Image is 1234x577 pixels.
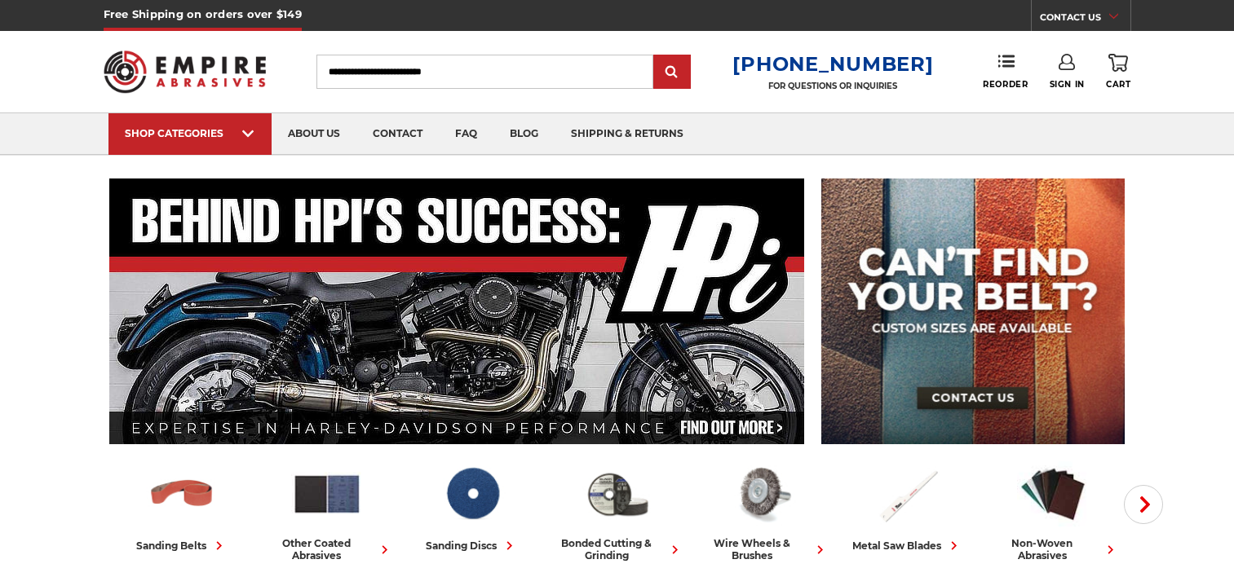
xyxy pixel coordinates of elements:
[116,459,248,554] a: sanding belts
[493,113,555,155] a: blog
[727,459,798,529] img: Wire Wheels & Brushes
[146,459,218,529] img: Sanding Belts
[987,459,1119,562] a: non-woven abrasives
[987,537,1119,562] div: non-woven abrasives
[551,537,683,562] div: bonded cutting & grinding
[1040,8,1130,31] a: CONTACT US
[842,459,974,554] a: metal saw blades
[261,459,393,562] a: other coated abrasives
[821,178,1125,444] img: promo banner for custom belts.
[1050,79,1085,90] span: Sign In
[1124,485,1163,524] button: Next
[272,113,356,155] a: about us
[872,459,944,529] img: Metal Saw Blades
[983,79,1028,90] span: Reorder
[732,52,933,76] a: [PHONE_NUMBER]
[852,537,962,554] div: metal saw blades
[1017,459,1089,529] img: Non-woven Abrasives
[291,459,363,529] img: Other Coated Abrasives
[125,127,255,139] div: SHOP CATEGORIES
[439,113,493,155] a: faq
[697,459,829,562] a: wire wheels & brushes
[426,537,518,554] div: sanding discs
[406,459,538,554] a: sanding discs
[1106,54,1130,90] a: Cart
[261,537,393,562] div: other coated abrasives
[136,537,228,554] div: sanding belts
[732,81,933,91] p: FOR QUESTIONS OR INQUIRIES
[104,40,267,104] img: Empire Abrasives
[555,113,700,155] a: shipping & returns
[551,459,683,562] a: bonded cutting & grinding
[656,56,688,89] input: Submit
[983,54,1028,89] a: Reorder
[109,178,805,444] img: Banner for an interview featuring Horsepower Inc who makes Harley performance upgrades featured o...
[582,459,653,529] img: Bonded Cutting & Grinding
[356,113,439,155] a: contact
[1106,79,1130,90] span: Cart
[436,459,508,529] img: Sanding Discs
[697,537,829,562] div: wire wheels & brushes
